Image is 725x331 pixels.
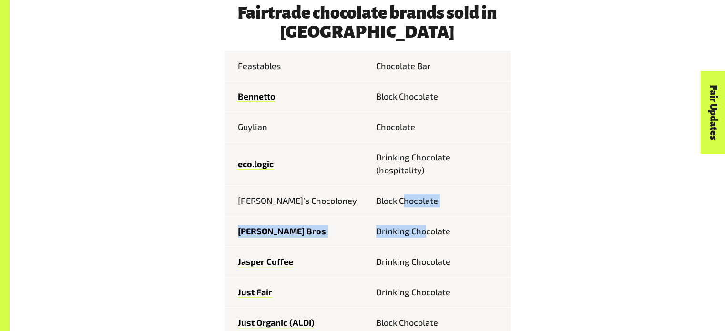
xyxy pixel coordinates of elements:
td: Drinking Chocolate (hospitality) [368,142,511,186]
a: Just Organic (ALDI) [238,317,315,328]
a: Jasper Coffee [238,256,293,267]
td: Drinking Chocolate [368,247,511,277]
td: Block Chocolate [368,186,511,216]
td: Drinking Chocolate [368,216,511,247]
td: Block Chocolate [368,81,511,112]
td: Drinking Chocolate [368,277,511,308]
a: Bennetto [238,91,276,102]
td: [PERSON_NAME]’s Chocoloney [225,186,368,216]
h3: Fairtrade chocolate brands sold in [GEOGRAPHIC_DATA] [225,3,511,41]
a: [PERSON_NAME] Bros [238,226,326,237]
td: Guylian [225,112,368,142]
a: eco.logic [238,159,274,170]
a: Just Fair [238,287,272,298]
td: Feastables [225,51,368,81]
td: Chocolate [368,112,511,142]
td: Chocolate Bar [368,51,511,81]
